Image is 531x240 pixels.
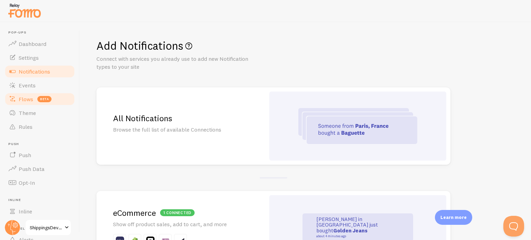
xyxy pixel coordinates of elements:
[4,78,75,92] a: Events
[19,179,35,186] span: Opt-In
[19,165,45,172] span: Push Data
[113,113,249,124] h2: All Notifications
[316,234,383,238] small: about 4 minutes ago
[19,208,32,215] span: Inline
[96,39,514,53] h1: Add Notifications
[19,123,32,130] span: Rules
[4,204,75,218] a: Inline
[19,109,36,116] span: Theme
[19,82,36,89] span: Events
[4,37,75,51] a: Dashboard
[333,227,367,234] strong: Golden Jeans
[4,176,75,190] a: Opt-In
[4,65,75,78] a: Notifications
[7,2,42,19] img: fomo-relay-logo-orange.svg
[4,106,75,120] a: Theme
[4,120,75,134] a: Rules
[4,51,75,65] a: Settings
[298,108,417,144] img: all-integrations.svg
[113,208,249,218] h2: eCommerce
[4,148,75,162] a: Push
[160,209,195,216] div: 1 connected
[503,216,524,237] iframe: Help Scout Beacon - Open
[113,126,249,134] p: Browse the full list of available Connections
[25,219,72,236] a: ShippingsDevelopment
[8,198,75,202] span: Inline
[19,54,39,61] span: Settings
[19,40,46,47] span: Dashboard
[316,217,385,238] p: [PERSON_NAME] in [GEOGRAPHIC_DATA] just bought
[96,55,262,71] p: Connect with services you already use to add new Notification types to your site
[37,96,52,102] span: beta
[435,210,472,225] div: Learn more
[19,96,33,103] span: Flows
[440,214,467,221] p: Learn more
[19,68,50,75] span: Notifications
[30,223,63,232] span: ShippingsDevelopment
[19,152,31,159] span: Push
[8,142,75,146] span: Push
[4,162,75,176] a: Push Data
[8,30,75,35] span: Pop-ups
[113,220,249,228] p: Show off product sales, add to cart, and more
[4,92,75,106] a: Flows beta
[96,87,450,165] a: All Notifications Browse the full list of available Connections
